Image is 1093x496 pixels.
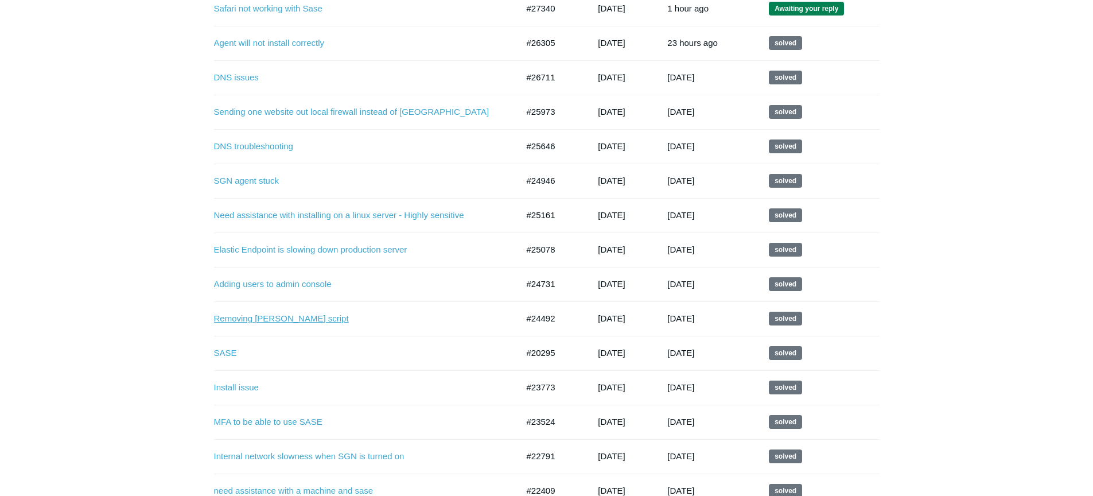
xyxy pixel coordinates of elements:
[667,348,694,358] time: 05/12/2025, 13:02
[667,417,694,427] time: 04/08/2025, 11:02
[667,313,694,323] time: 05/25/2025, 12:01
[515,301,587,336] td: #24492
[769,174,802,188] span: This request has been solved
[515,198,587,232] td: #25161
[598,141,625,151] time: 06/24/2025, 10:20
[598,72,625,82] time: 07/24/2025, 12:28
[214,416,501,429] a: MFA to be able to use SASE
[769,312,802,325] span: This request has been solved
[598,348,625,358] time: 09/23/2024, 11:29
[214,106,501,119] a: Sending one website out local firewall instead of [GEOGRAPHIC_DATA]
[515,439,587,474] td: #22791
[667,245,694,254] time: 06/12/2025, 16:02
[214,175,501,188] a: SGN agent stuck
[214,450,501,463] a: Internal network slowness when SGN is turned on
[214,312,501,325] a: Removing [PERSON_NAME] script
[667,3,709,13] time: 08/14/2025, 08:53
[515,60,587,95] td: #26711
[667,107,694,117] time: 07/28/2025, 13:02
[598,451,625,461] time: 02/05/2025, 10:43
[667,72,694,82] time: 08/01/2025, 12:02
[598,245,625,254] time: 05/23/2025, 14:34
[769,139,802,153] span: This request has been solved
[515,95,587,129] td: #25973
[667,141,694,151] time: 07/27/2025, 10:02
[667,210,694,220] time: 06/19/2025, 13:02
[214,140,501,153] a: DNS troubleshooting
[667,176,694,185] time: 06/19/2025, 13:02
[667,38,718,48] time: 08/13/2025, 11:02
[769,2,844,15] span: We are waiting for you to respond
[515,405,587,439] td: #23524
[598,417,625,427] time: 03/11/2025, 14:47
[515,129,587,164] td: #25646
[769,36,802,50] span: This request has been solved
[769,208,802,222] span: This request has been solved
[769,277,802,291] span: This request has been solved
[598,3,625,13] time: 08/12/2025, 09:45
[214,278,501,291] a: Adding users to admin console
[769,415,802,429] span: This request has been solved
[769,105,802,119] span: This request has been solved
[515,26,587,60] td: #26305
[598,279,625,289] time: 05/06/2025, 15:19
[667,279,694,289] time: 06/03/2025, 12:02
[214,71,501,84] a: DNS issues
[214,347,501,360] a: SASE
[515,232,587,267] td: #25078
[598,176,625,185] time: 05/19/2025, 09:05
[515,164,587,198] td: #24946
[214,209,501,222] a: Need assistance with installing on a linux server - Highly sensitive
[769,346,802,360] span: This request has been solved
[769,243,802,257] span: This request has been solved
[214,381,501,394] a: Install issue
[769,449,802,463] span: This request has been solved
[515,370,587,405] td: #23773
[598,382,625,392] time: 03/21/2025, 12:53
[598,107,625,117] time: 07/07/2025, 15:53
[769,71,802,84] span: This request has been solved
[667,486,694,495] time: 02/04/2025, 13:03
[598,38,625,48] time: 07/16/2025, 14:41
[598,313,625,323] time: 04/25/2025, 14:17
[214,37,501,50] a: Agent will not install correctly
[667,382,694,392] time: 04/17/2025, 20:01
[769,381,802,394] span: This request has been solved
[515,336,587,370] td: #20295
[598,486,625,495] time: 01/15/2025, 11:43
[598,210,625,220] time: 05/28/2025, 15:42
[214,243,501,257] a: Elastic Endpoint is slowing down production server
[214,2,501,15] a: Safari not working with Sase
[667,451,694,461] time: 03/04/2025, 18:02
[515,267,587,301] td: #24731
